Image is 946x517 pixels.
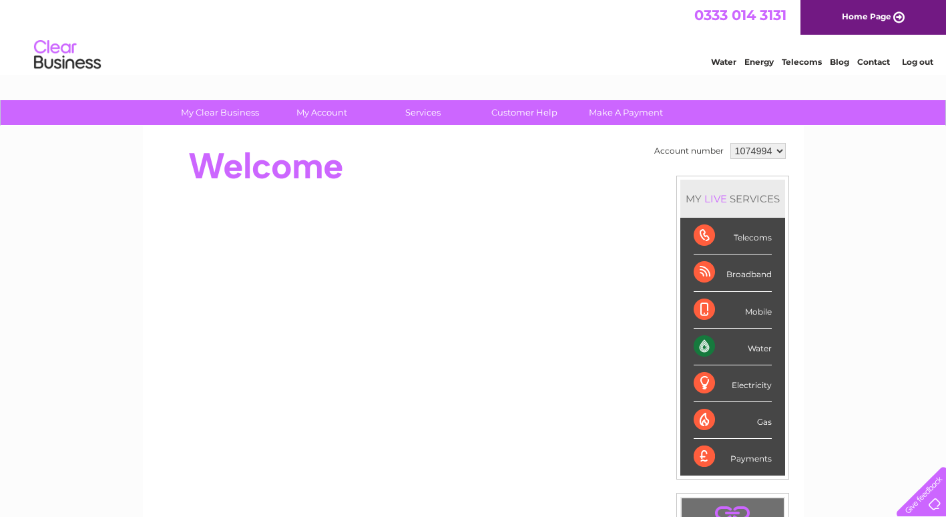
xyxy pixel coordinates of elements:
div: Water [694,329,772,365]
a: Blog [830,57,849,67]
div: Gas [694,402,772,439]
div: Payments [694,439,772,475]
img: logo.png [33,35,101,75]
a: 0333 014 3131 [694,7,786,23]
a: Contact [857,57,890,67]
div: Electricity [694,365,772,402]
a: My Account [266,100,377,125]
a: Energy [744,57,774,67]
a: My Clear Business [165,100,275,125]
td: Account number [651,140,727,162]
a: Telecoms [782,57,822,67]
a: Customer Help [469,100,579,125]
a: Make A Payment [571,100,681,125]
a: Log out [902,57,933,67]
div: Clear Business is a trading name of Verastar Limited (registered in [GEOGRAPHIC_DATA] No. 3667643... [158,7,789,65]
a: Services [368,100,478,125]
a: Water [711,57,736,67]
div: Mobile [694,292,772,329]
div: Telecoms [694,218,772,254]
div: MY SERVICES [680,180,785,218]
div: Broadband [694,254,772,291]
div: LIVE [702,192,730,205]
